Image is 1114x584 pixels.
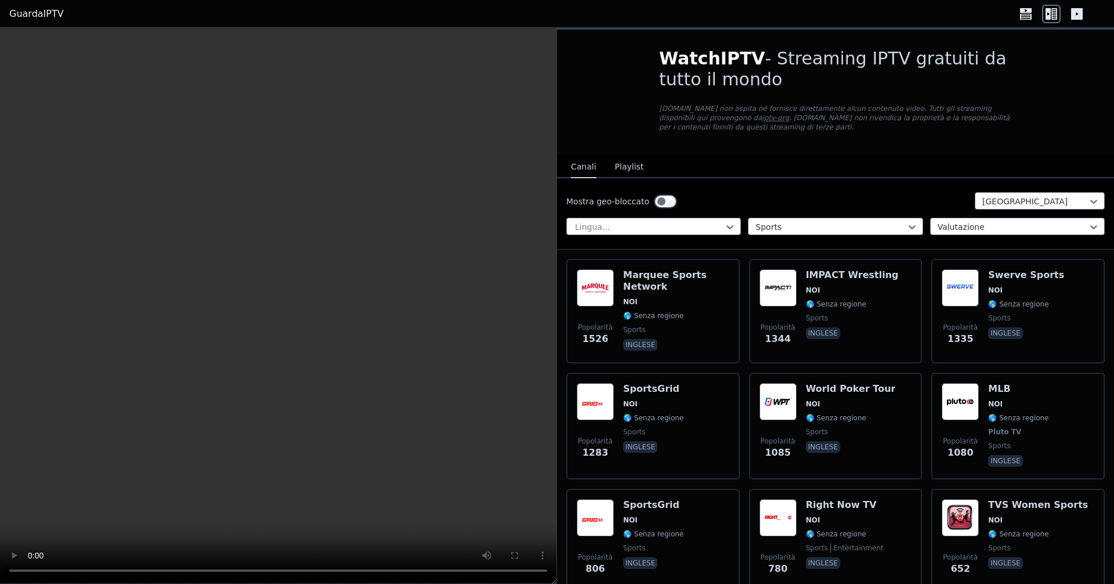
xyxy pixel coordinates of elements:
[806,300,866,308] font: 🌎 Senza regione
[615,162,644,171] font: Playlist
[808,329,838,337] font: inglese
[988,543,1010,553] span: sports
[571,156,596,178] button: Canali
[988,516,1003,524] font: NOI
[988,530,1048,538] font: 🌎 Senza regione
[9,7,64,21] a: GuardaIPTV
[988,499,1088,511] h6: TVS Women Sports
[577,383,614,420] img: SportsGrid
[765,446,791,460] span: 1085
[623,516,638,524] font: NOI
[623,400,638,408] font: NOI
[806,530,866,538] font: 🌎 Senza regione
[9,8,64,19] font: GuardaIPTV
[759,269,797,307] img: IMPACT Wrestling
[988,300,1048,308] font: 🌎 Senza regione
[659,104,992,122] font: [DOMAIN_NAME] non ospita né fornisce direttamente alcun contenuto video. Tutti gli streaming disp...
[615,156,644,178] button: Playlist
[759,383,797,420] img: World Poker Tour
[623,383,683,395] h6: SportsGrid
[578,323,613,331] font: Popolarità
[806,414,866,422] font: 🌎 Senza regione
[659,48,1007,89] font: - Streaming IPTV gratuiti da tutto il mondo
[623,414,683,422] font: 🌎 Senza regione
[578,553,613,561] font: Popolarità
[577,269,614,307] img: Marquee Sports Network
[990,329,1020,337] font: inglese
[578,437,613,445] font: Popolarità
[943,437,978,445] font: Popolarità
[761,553,795,561] font: Popolarità
[566,197,649,206] font: Mostra geo-bloccato
[623,427,645,437] span: sports
[585,562,605,576] span: 806
[988,383,1048,395] h6: MLB
[806,286,820,294] font: NOI
[988,269,1064,281] h6: Swerve Sports
[988,441,1010,450] span: sports
[988,313,1010,323] span: sports
[806,383,896,395] h6: World Poker Tour
[830,543,884,553] span: entertainment
[990,457,1020,465] font: inglese
[625,559,655,567] font: inglese
[623,530,683,538] font: 🌎 Senza regione
[988,286,1003,294] font: NOI
[951,562,970,576] span: 652
[765,332,791,346] span: 1344
[625,443,655,451] font: inglese
[943,553,978,561] font: Popolarità
[768,562,787,576] span: 780
[761,437,795,445] font: Popolarità
[806,427,828,437] span: sports
[571,162,596,171] font: Canali
[942,269,979,307] img: Swerve Sports
[806,499,884,511] h6: Right Now TV
[990,559,1020,567] font: inglese
[623,269,729,293] h6: Marquee Sports Network
[988,427,1021,437] span: Pluto TV
[806,543,828,553] span: sports
[625,341,655,349] font: inglese
[623,325,645,334] span: sports
[806,516,820,524] font: NOI
[808,559,838,567] font: inglese
[988,400,1003,408] font: NOI
[659,48,765,69] font: WatchIPTV
[762,114,789,122] a: iptv-org
[583,446,609,460] span: 1283
[806,313,828,323] span: sports
[583,332,609,346] span: 1526
[947,446,974,460] span: 1080
[808,443,838,451] font: inglese
[947,332,974,346] span: 1335
[659,114,1010,131] font: . [DOMAIN_NAME] non rivendica la proprietà o la responsabilità per i contenuti forniti da questi ...
[623,312,683,320] font: 🌎 Senza regione
[623,298,638,306] font: NOI
[806,400,820,408] font: NOI
[623,499,683,511] h6: SportsGrid
[759,499,797,536] img: Right Now TV
[623,543,645,553] span: sports
[942,499,979,536] img: TVS Women Sports
[942,383,979,420] img: MLB
[577,499,614,536] img: SportsGrid
[806,269,899,281] h6: IMPACT Wrestling
[988,414,1048,422] font: 🌎 Senza regione
[761,323,795,331] font: Popolarità
[943,323,978,331] font: Popolarità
